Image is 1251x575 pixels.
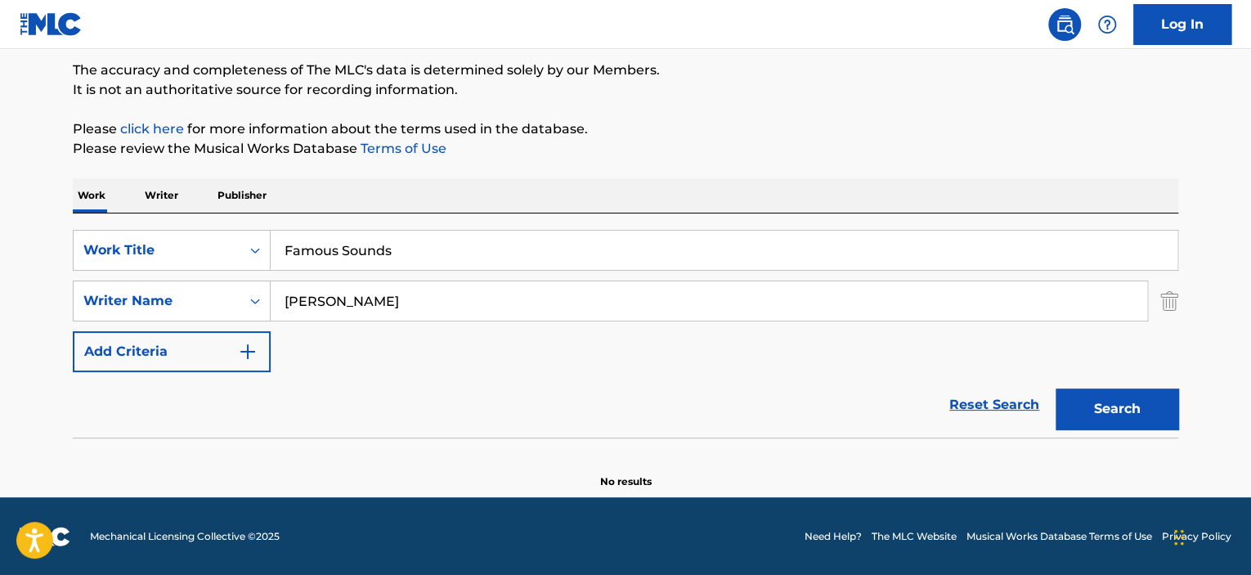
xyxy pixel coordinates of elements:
a: The MLC Website [872,529,957,544]
p: Publisher [213,178,271,213]
p: Work [73,178,110,213]
p: Please review the Musical Works Database [73,139,1178,159]
div: Drag [1174,513,1184,562]
span: Mechanical Licensing Collective © 2025 [90,529,280,544]
a: Need Help? [805,529,862,544]
a: Log In [1133,4,1231,45]
p: The accuracy and completeness of The MLC's data is determined solely by our Members. [73,61,1178,80]
a: Privacy Policy [1162,529,1231,544]
iframe: Chat Widget [1169,496,1251,575]
img: help [1097,15,1117,34]
img: logo [20,527,70,546]
a: Terms of Use [357,141,446,156]
p: No results [600,455,652,489]
div: Help [1091,8,1123,41]
form: Search Form [73,230,1178,438]
button: Search [1056,389,1178,429]
button: Add Criteria [73,331,271,372]
a: Public Search [1048,8,1081,41]
img: 9d2ae6d4665cec9f34b9.svg [238,342,258,362]
a: click here [120,121,184,137]
a: Musical Works Database Terms of Use [966,529,1152,544]
img: MLC Logo [20,12,83,36]
a: Reset Search [941,387,1047,423]
p: Writer [140,178,183,213]
div: Writer Name [83,291,231,311]
div: Work Title [83,240,231,260]
p: Please for more information about the terms used in the database. [73,119,1178,139]
img: search [1055,15,1074,34]
p: It is not an authoritative source for recording information. [73,80,1178,100]
img: Delete Criterion [1160,281,1178,321]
